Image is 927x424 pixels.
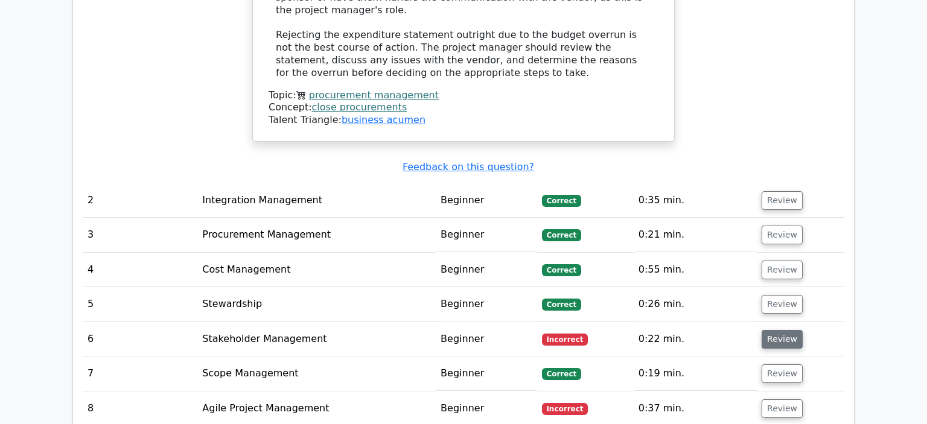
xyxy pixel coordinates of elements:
[83,183,197,218] td: 2
[436,322,537,356] td: Beginner
[634,322,757,356] td: 0:22 min.
[197,218,436,252] td: Procurement Management
[83,253,197,287] td: 4
[762,295,803,314] button: Review
[634,356,757,391] td: 0:19 min.
[269,101,658,114] div: Concept:
[197,287,436,321] td: Stewardship
[762,330,803,349] button: Review
[542,299,581,311] span: Correct
[634,287,757,321] td: 0:26 min.
[83,322,197,356] td: 6
[197,322,436,356] td: Stakeholder Management
[762,364,803,383] button: Review
[342,114,425,125] a: business acumen
[762,399,803,418] button: Review
[197,183,436,218] td: Integration Management
[269,89,658,102] div: Topic:
[634,183,757,218] td: 0:35 min.
[403,161,534,172] a: Feedback on this question?
[762,261,803,279] button: Review
[634,218,757,252] td: 0:21 min.
[269,89,658,127] div: Talent Triangle:
[542,195,581,207] span: Correct
[762,191,803,210] button: Review
[83,287,197,321] td: 5
[436,183,537,218] td: Beginner
[312,101,407,113] a: close procurements
[436,218,537,252] td: Beginner
[436,253,537,287] td: Beginner
[83,218,197,252] td: 3
[762,226,803,244] button: Review
[542,368,581,380] span: Correct
[542,229,581,241] span: Correct
[197,356,436,391] td: Scope Management
[197,253,436,287] td: Cost Management
[542,403,588,415] span: Incorrect
[634,253,757,287] td: 0:55 min.
[309,89,439,101] a: procurement management
[542,264,581,276] span: Correct
[436,287,537,321] td: Beginner
[83,356,197,391] td: 7
[436,356,537,391] td: Beginner
[542,334,588,346] span: Incorrect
